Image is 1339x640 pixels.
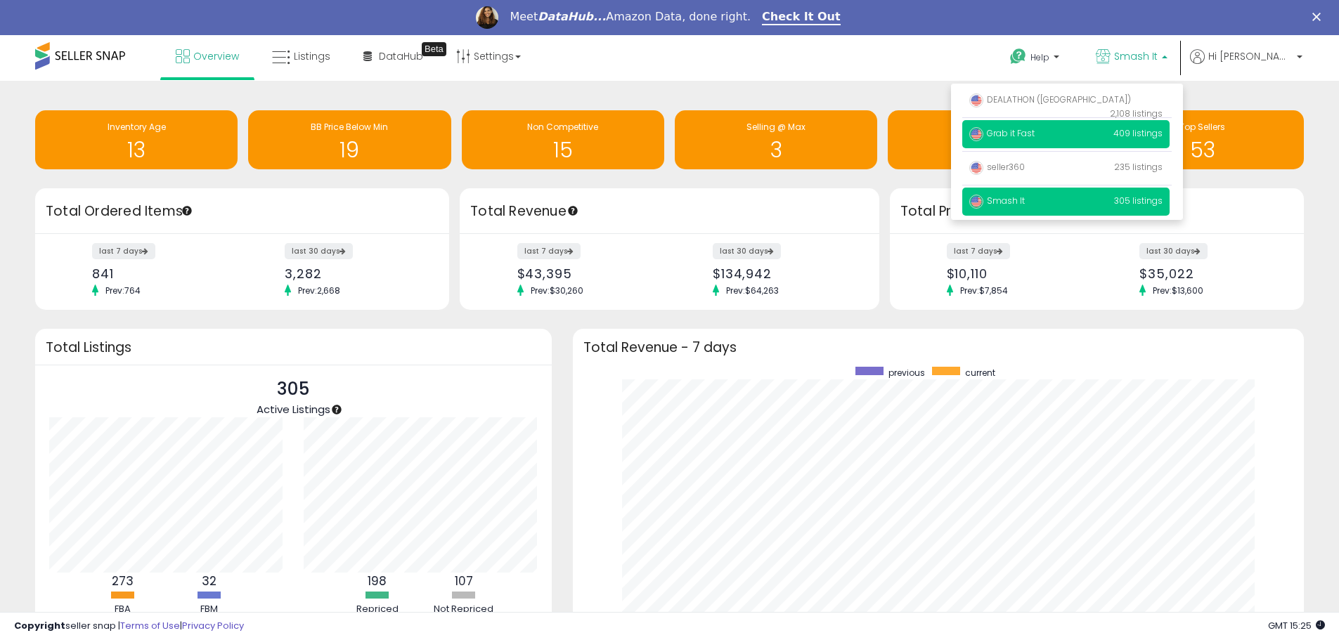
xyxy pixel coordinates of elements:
a: Check It Out [762,10,841,25]
i: Get Help [1009,48,1027,65]
h3: Total Revenue - 7 days [583,342,1293,353]
span: Prev: $13,600 [1146,285,1210,296]
a: Help [999,37,1073,81]
div: Close [1312,13,1326,21]
div: FBA [81,603,165,616]
span: Help [1030,51,1049,63]
a: Inventory Age 13 [35,110,238,169]
span: seller360 [969,161,1025,173]
h1: 15 [469,138,657,162]
span: Smash It [1114,49,1158,63]
span: Top Sellers [1179,121,1225,133]
span: Grab it Fast [969,127,1035,139]
a: Listings [261,35,341,77]
div: 3,282 [285,266,425,281]
label: last 7 days [947,243,1010,259]
div: Tooltip anchor [330,403,343,416]
label: last 30 days [1139,243,1208,259]
p: 305 [257,376,330,403]
a: Settings [446,35,531,77]
h1: 0 [895,138,1083,162]
strong: Copyright [14,619,65,632]
span: DataHub [379,49,423,63]
img: Profile image for Georgie [476,6,498,29]
span: Non Competitive [527,121,598,133]
a: Non Competitive 15 [462,110,664,169]
span: Active Listings [257,402,330,417]
label: last 7 days [92,243,155,259]
span: Prev: $7,854 [953,285,1015,296]
a: Needs to Reprice 0 [888,110,1090,169]
a: Terms of Use [120,619,180,632]
span: 305 listings [1114,195,1163,207]
b: 32 [202,573,216,589]
span: current [965,367,995,379]
i: DataHub... [538,10,606,23]
div: Meet Amazon Data, done right. [510,10,751,24]
label: last 30 days [713,243,781,259]
a: Top Sellers 53 [1101,110,1304,169]
div: $35,022 [1139,266,1279,281]
span: previous [888,367,925,379]
a: Overview [165,35,250,77]
span: Overview [193,49,239,63]
a: Selling @ Max 3 [675,110,877,169]
div: FBM [167,603,252,616]
div: seller snap | | [14,620,244,633]
div: $43,395 [517,266,659,281]
span: Smash It [969,195,1025,207]
div: Tooltip anchor [567,204,579,217]
h1: 19 [255,138,444,162]
h3: Total Revenue [470,202,869,221]
div: Tooltip anchor [181,204,193,217]
span: 2,108 listings [1110,107,1163,119]
span: Hi [PERSON_NAME] [1208,49,1293,63]
img: usa.png [969,127,983,141]
label: last 7 days [517,243,581,259]
span: Prev: $30,260 [524,285,590,296]
span: Listings [294,49,330,63]
a: Privacy Policy [182,619,244,632]
div: Not Repriced [422,603,506,616]
h3: Total Listings [46,342,541,353]
span: Prev: $64,263 [719,285,786,296]
b: 273 [112,573,134,589]
h1: 3 [682,138,870,162]
b: 107 [455,573,473,589]
h1: 53 [1108,138,1297,162]
span: Selling @ Max [746,121,806,133]
span: 409 listings [1113,127,1163,139]
h3: Total Ordered Items [46,202,439,221]
a: Hi [PERSON_NAME] [1190,49,1302,81]
div: $10,110 [947,266,1087,281]
span: 2025-09-10 15:25 GMT [1268,619,1325,632]
h3: Total Profit [900,202,1293,221]
a: BB Price Below Min 19 [248,110,451,169]
a: Smash It [1085,35,1178,81]
img: usa.png [969,161,983,175]
h1: 13 [42,138,231,162]
label: last 30 days [285,243,353,259]
div: 841 [92,266,232,281]
div: $134,942 [713,266,855,281]
a: DataHub [353,35,434,77]
div: Tooltip anchor [422,42,446,56]
span: DEALATHON ([GEOGRAPHIC_DATA]) [969,93,1131,105]
span: Prev: 764 [98,285,148,296]
b: 198 [368,573,387,589]
span: Inventory Age [108,121,166,133]
img: usa.png [969,195,983,209]
span: BB Price Below Min [311,121,388,133]
img: usa.png [969,93,983,107]
div: Repriced [335,603,420,616]
span: 235 listings [1114,161,1163,173]
span: Prev: 2,668 [291,285,347,296]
